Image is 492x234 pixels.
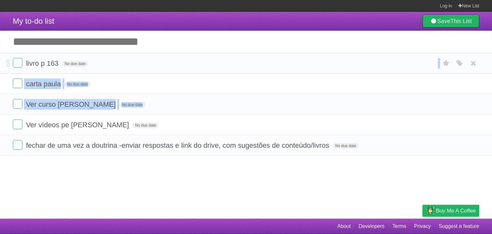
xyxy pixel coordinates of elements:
span: carta paula [26,80,62,88]
label: Done [13,120,22,129]
span: Buy me a coffee [436,205,476,216]
a: Terms [392,220,406,232]
label: Done [13,140,22,150]
b: This List [450,18,472,24]
label: Star task [440,58,452,69]
label: Done [13,99,22,109]
img: Buy me a coffee [426,205,434,216]
span: No due date [64,81,90,87]
a: Suggest a feature [439,220,479,232]
a: Buy me a coffee [422,205,479,217]
span: fechar de uma vez a doutrina -enviar respostas e link do drive, com sugestões de conteúdo/livros [26,141,331,149]
span: livro p 163 [26,59,60,67]
span: Ver vídeos pe [PERSON_NAME] [26,121,131,129]
a: About [337,220,351,232]
span: No due date [133,122,159,128]
span: Ver curso [PERSON_NAME] [26,100,117,108]
label: Done [13,58,22,68]
span: No due date [62,61,88,67]
span: No due date [333,143,359,149]
span: My to-do list [13,17,54,25]
label: Done [13,79,22,88]
a: SaveThis List [422,15,479,28]
a: Privacy [414,220,431,232]
a: Developers [358,220,384,232]
span: No due date [119,102,145,108]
